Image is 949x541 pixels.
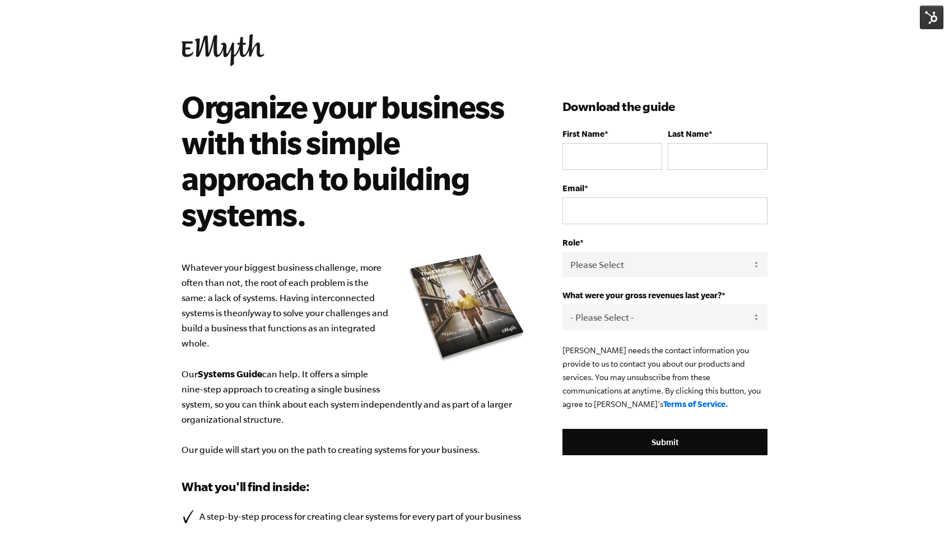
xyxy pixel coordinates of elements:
[562,238,580,247] span: Role
[893,487,949,541] iframe: Chat Widget
[562,344,767,411] p: [PERSON_NAME] needs the contact information you provide to us to contact you about our products a...
[920,6,943,29] img: HubSpot Tools Menu Toggle
[182,509,529,524] li: A step-by-step process for creating clear systems for every part of your business
[182,478,529,496] h3: What you'll find inside:
[562,290,722,300] span: What were your gross revenues last year?
[182,89,513,232] h2: Organize your business with this simple approach to building systems.
[182,260,529,457] p: Whatever your biggest business challenge, more often than not, the root of each problem is the sa...
[562,183,584,193] span: Email
[182,34,264,66] img: EMyth
[562,98,767,115] h3: Download the guide
[238,308,254,318] i: only
[198,368,262,379] b: Systems Guide
[406,250,529,365] img: e-myth systems guide organize your business
[663,399,728,409] a: Terms of Service.
[562,429,767,456] input: Submit
[562,129,604,138] span: First Name
[668,129,709,138] span: Last Name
